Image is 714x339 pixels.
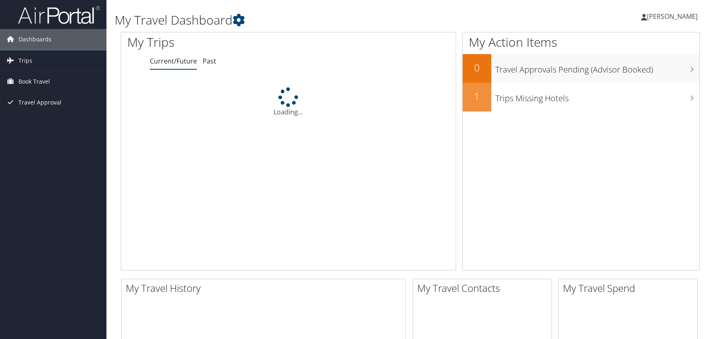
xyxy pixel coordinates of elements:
[641,4,706,29] a: [PERSON_NAME]
[126,281,405,295] h2: My Travel History
[463,34,699,51] h1: My Action Items
[18,92,61,113] span: Travel Approval
[203,57,216,66] a: Past
[495,89,699,104] h3: Trips Missing Hotels
[18,71,50,92] span: Book Travel
[647,12,698,21] span: [PERSON_NAME]
[121,87,456,117] div: Loading...
[563,281,697,295] h2: My Travel Spend
[463,54,699,83] a: 0Travel Approvals Pending (Advisor Booked)
[150,57,197,66] a: Current/Future
[18,5,100,25] img: airportal-logo.png
[18,29,52,50] span: Dashboards
[417,281,551,295] h2: My Travel Contacts
[127,34,310,51] h1: My Trips
[463,61,491,75] h2: 0
[495,60,699,75] h3: Travel Approvals Pending (Advisor Booked)
[115,11,509,29] h1: My Travel Dashboard
[463,89,491,103] h2: 1
[463,83,699,111] a: 1Trips Missing Hotels
[18,50,32,71] span: Trips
